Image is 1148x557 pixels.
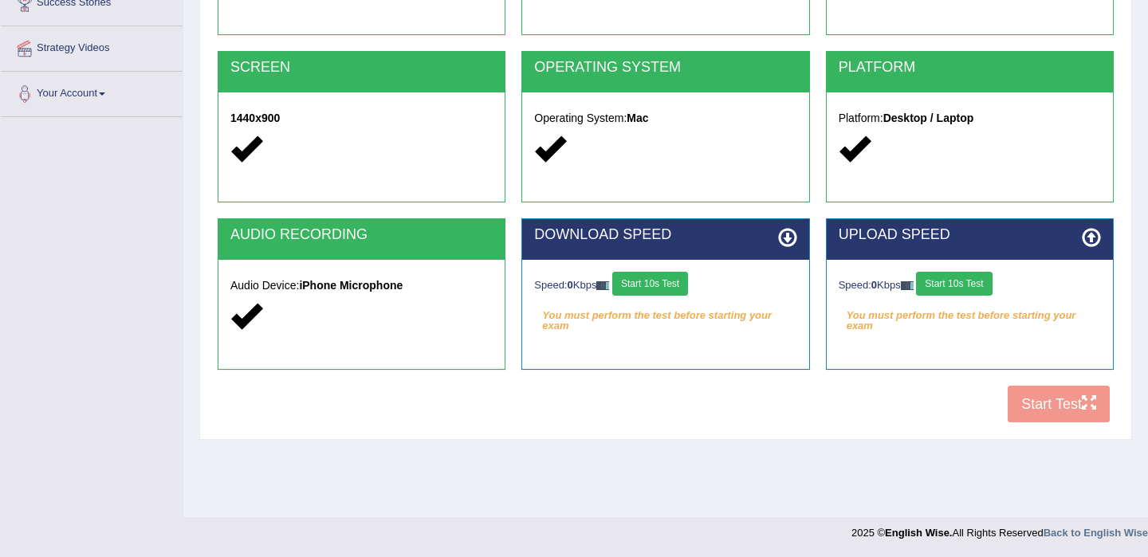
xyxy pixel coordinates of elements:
[612,272,688,296] button: Start 10s Test
[230,112,280,124] strong: 1440x900
[534,304,796,328] em: You must perform the test before starting your exam
[883,112,974,124] strong: Desktop / Laptop
[851,517,1148,540] div: 2025 © All Rights Reserved
[839,112,1101,124] h5: Platform:
[230,60,493,76] h2: SCREEN
[1,26,183,66] a: Strategy Videos
[839,60,1101,76] h2: PLATFORM
[568,279,573,291] strong: 0
[534,272,796,300] div: Speed: Kbps
[839,304,1101,328] em: You must perform the test before starting your exam
[627,112,648,124] strong: Mac
[596,281,609,290] img: ajax-loader-fb-connection.gif
[839,272,1101,300] div: Speed: Kbps
[534,227,796,243] h2: DOWNLOAD SPEED
[1,72,183,112] a: Your Account
[534,112,796,124] h5: Operating System:
[839,227,1101,243] h2: UPLOAD SPEED
[230,280,493,292] h5: Audio Device:
[1044,527,1148,539] a: Back to English Wise
[901,281,914,290] img: ajax-loader-fb-connection.gif
[299,279,403,292] strong: iPhone Microphone
[534,60,796,76] h2: OPERATING SYSTEM
[230,227,493,243] h2: AUDIO RECORDING
[885,527,952,539] strong: English Wise.
[916,272,992,296] button: Start 10s Test
[871,279,877,291] strong: 0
